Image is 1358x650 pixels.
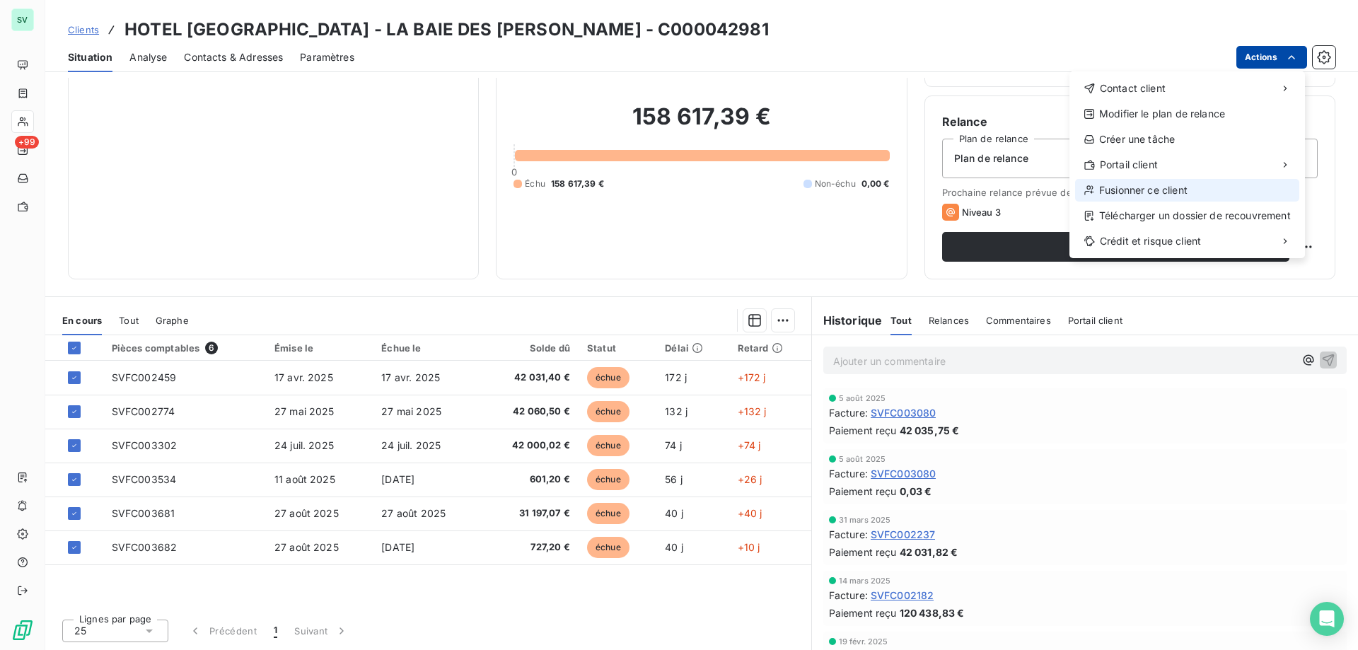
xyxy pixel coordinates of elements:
[1100,81,1166,95] span: Contact client
[1100,158,1158,172] span: Portail client
[1100,234,1201,248] span: Crédit et risque client
[1075,128,1299,151] div: Créer une tâche
[1069,71,1305,258] div: Actions
[1075,103,1299,125] div: Modifier le plan de relance
[1075,179,1299,202] div: Fusionner ce client
[1075,204,1299,227] div: Télécharger un dossier de recouvrement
